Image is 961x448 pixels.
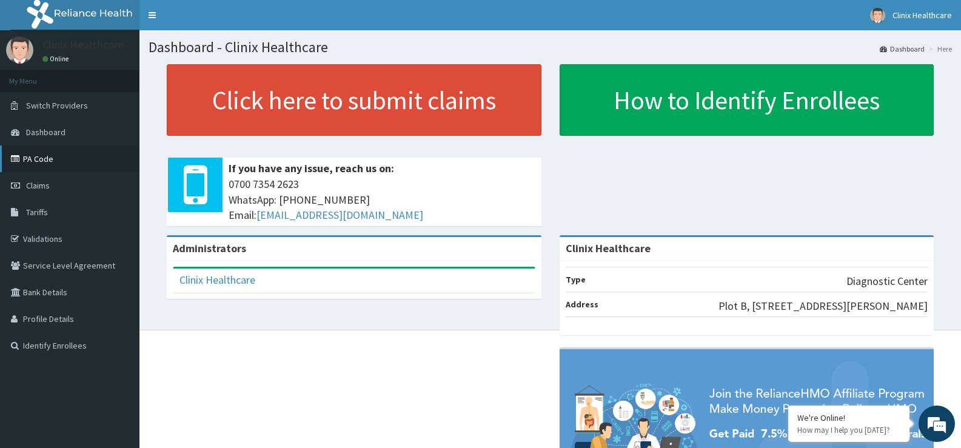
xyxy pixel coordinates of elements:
img: User Image [870,8,885,23]
p: How may I help you today? [797,425,900,435]
div: We're Online! [797,412,900,423]
span: Tariffs [26,207,48,218]
p: Plot B, [STREET_ADDRESS][PERSON_NAME] [718,298,928,314]
a: Dashboard [880,44,925,54]
b: Type [566,274,586,285]
b: If you have any issue, reach us on: [229,161,394,175]
a: Click here to submit claims [167,64,541,136]
a: Clinix Healthcare [179,273,255,287]
b: Address [566,299,598,310]
a: Online [42,55,72,63]
span: 0700 7354 2623 WhatsApp: [PHONE_NUMBER] Email: [229,176,535,223]
strong: Clinix Healthcare [566,241,651,255]
p: Clinix Healthcare [42,39,124,50]
span: Switch Providers [26,100,88,111]
a: How to Identify Enrollees [560,64,934,136]
span: Clinix Healthcare [892,10,952,21]
li: Here [926,44,952,54]
a: [EMAIL_ADDRESS][DOMAIN_NAME] [256,208,423,222]
b: Administrators [173,241,246,255]
span: Claims [26,180,50,191]
h1: Dashboard - Clinix Healthcare [149,39,952,55]
span: Dashboard [26,127,65,138]
p: Diagnostic Center [846,273,928,289]
img: User Image [6,36,33,64]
